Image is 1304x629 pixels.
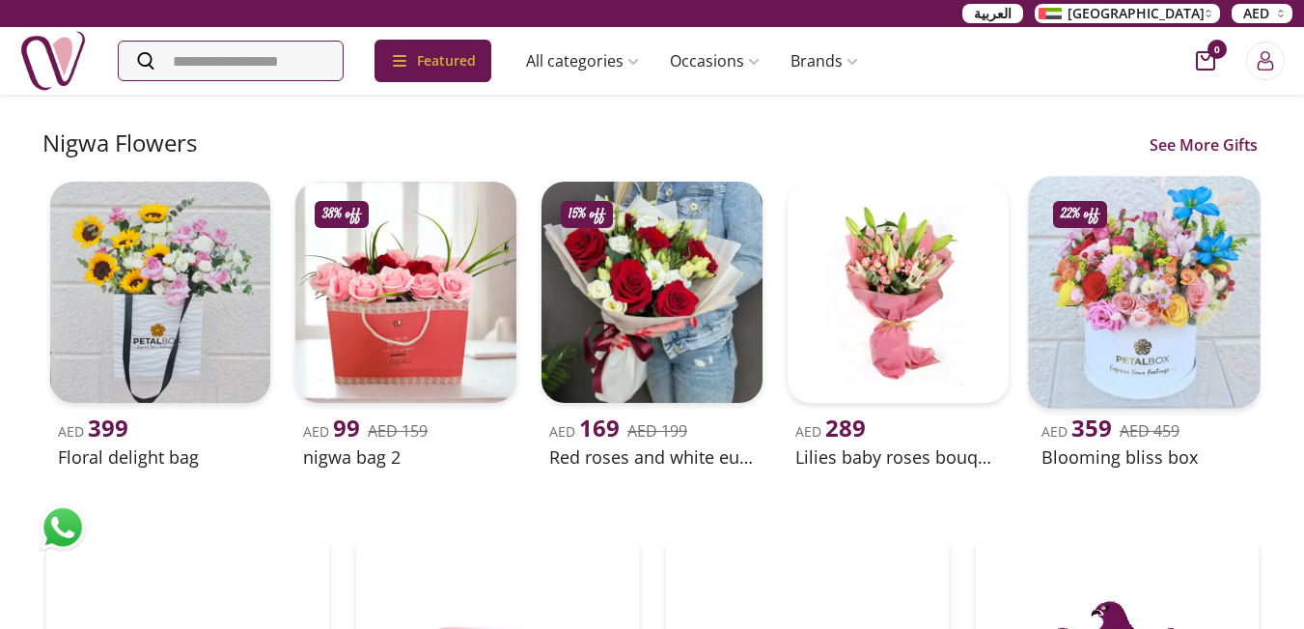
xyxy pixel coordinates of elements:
[1071,412,1112,443] span: 359
[549,422,620,441] span: AED
[88,412,128,443] span: 399
[58,422,128,441] span: AED
[654,42,775,80] a: Occasions
[1243,4,1269,23] span: AED
[39,503,87,552] img: whatsapp
[288,174,524,474] a: uae-gifts-nigwa bag 238% offAED 99AED 159nigwa bag 2
[303,443,509,471] h2: nigwa bag 2
[322,205,361,224] p: 38%
[1246,42,1285,80] button: Login
[590,205,605,224] span: off
[788,182,1009,403] img: uae-gifts-Lilies Baby Roses Bouquet
[58,443,264,471] h2: Floral delight bag
[1061,205,1099,224] p: 22%
[303,422,360,441] span: AED
[974,4,1012,23] span: العربية
[333,412,360,443] span: 99
[42,128,197,158] h2: Nigwa Flowers
[346,205,361,224] span: off
[1028,177,1260,409] img: uae-gifts-Blooming Bliss Box
[511,42,654,80] a: All categories
[295,182,516,403] img: uae-gifts-nigwa bag 2
[375,40,491,82] div: Featured
[368,420,428,442] del: AED 159
[795,443,1001,471] h2: Lilies baby roses bouquet
[795,422,866,441] span: AED
[1084,205,1099,224] span: off
[19,27,87,95] img: Nigwa-uae-gifts
[119,42,343,80] input: Search
[1196,51,1215,71] button: cart-button
[42,174,279,474] a: uae-gifts-Floral Delight BagAED 399Floral delight bag
[569,205,605,224] p: 15%
[1120,420,1179,442] del: AED 459
[775,42,874,80] a: Brands
[534,174,770,474] a: uae-gifts-Red Roses and White Eustoma Flowers Bouquet15% offAED 169AED 199Red roses and white eus...
[1232,4,1292,23] button: AED
[1035,4,1220,23] button: [GEOGRAPHIC_DATA]
[1039,8,1062,19] img: Arabic_dztd3n.png
[1145,133,1262,157] a: See More Gifts
[1041,422,1112,441] span: AED
[1026,174,1262,474] a: uae-gifts-Blooming Bliss Box22% offAED 359AED 459Blooming bliss box
[1207,40,1227,59] span: 0
[627,420,687,442] del: AED 199
[825,412,866,443] span: 289
[1041,443,1247,471] h2: Blooming bliss box
[541,182,763,403] img: uae-gifts-Red Roses and White Eustoma Flowers Bouquet
[50,182,271,403] img: uae-gifts-Floral Delight Bag
[780,174,1016,474] a: uae-gifts-Lilies Baby Roses BouquetAED 289Lilies baby roses bouquet
[1068,4,1205,23] span: [GEOGRAPHIC_DATA]
[549,443,755,471] h2: Red roses and white eustoma flowers bouquet
[579,412,620,443] span: 169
